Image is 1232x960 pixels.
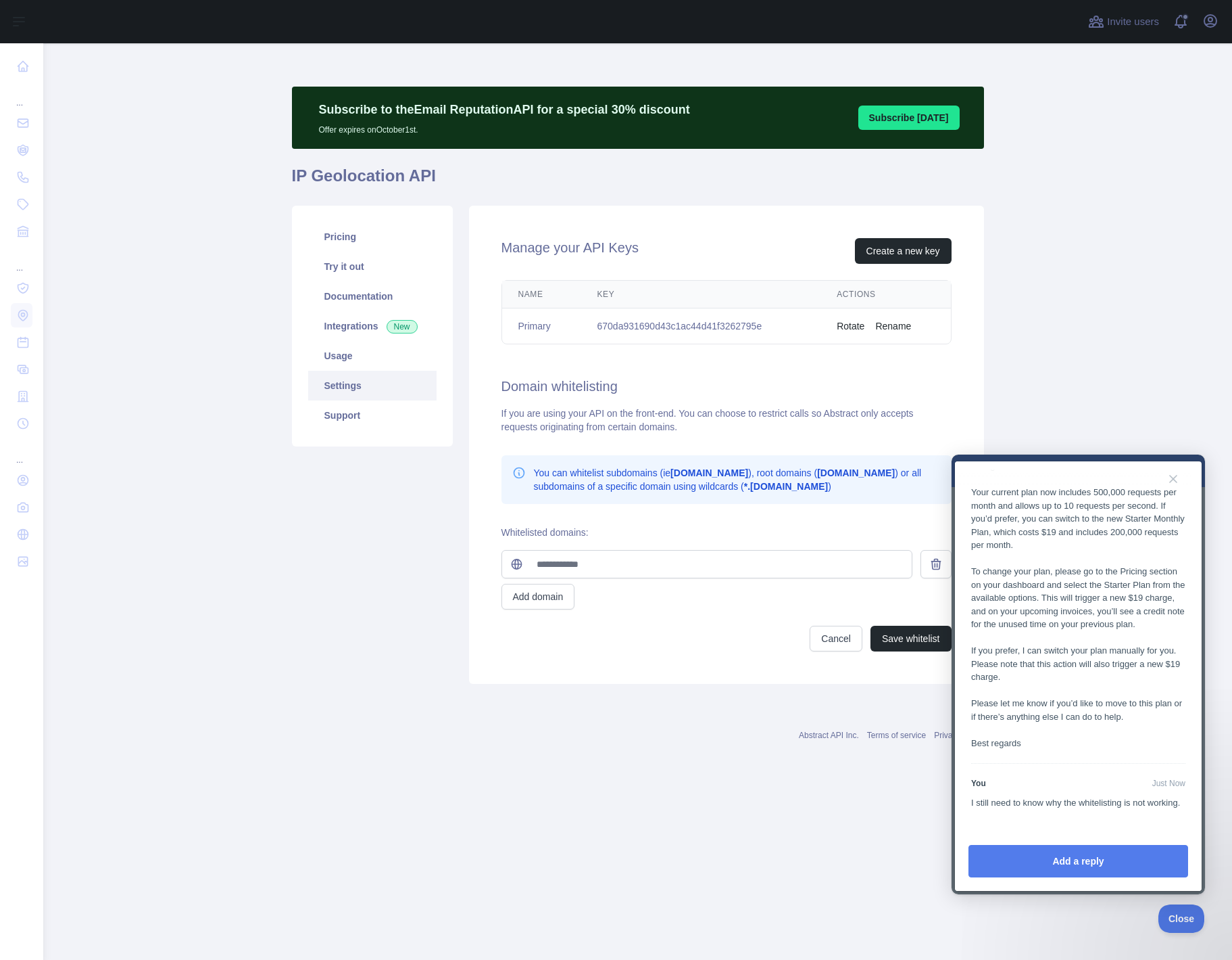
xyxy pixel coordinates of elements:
div: If you are using your API on the front-end. You can choose to restrict calls so Abstract only acc... [501,407,952,434]
b: [DOMAIN_NAME] [670,467,748,478]
b: *.[DOMAIN_NAME] [744,481,828,492]
span: Invite users [1107,14,1159,30]
p: Subscribe to the Email Reputation API for a special 30 % discount [319,100,690,119]
p: You can whitelist subdomains (ie ), root domains ( ) or all subdomains of a specific domain using... [534,466,941,493]
div: ... [11,81,32,108]
th: Actions [820,281,950,308]
button: Add a reply [17,390,237,423]
span: You [20,323,201,335]
a: Documentation [308,281,437,311]
th: Key [581,281,821,308]
a: Support [308,401,437,430]
button: Rotate [837,319,864,333]
a: Try it out [308,252,437,281]
div: I still need to know why the whitelisting is not working. [20,342,234,355]
span: Sep 12, 2025 [201,323,234,335]
button: Rename [875,319,911,333]
h2: Manage your API Keys [501,238,639,264]
h2: Domain whitelisting [501,377,952,396]
button: Save whitelist [870,626,952,652]
button: Subscribe [DATE] [858,106,960,130]
td: 670da931690d43c1ac44d41f3262795e [581,308,821,344]
a: Terms of service [867,731,926,740]
iframe: Help Scout Beacon - Live Chat, Contact Form, and Knowledge Base [952,455,1205,894]
a: Usage [308,341,437,371]
span: New [387,320,418,334]
a: Privacy policy [934,731,983,740]
a: Pricing [308,222,437,252]
h1: IP Geolocation API [292,165,984,198]
div: ... [11,246,32,273]
a: Settings [308,371,437,401]
button: Cancel [810,626,862,652]
button: Invite users [1085,11,1162,32]
button: Add domain [501,584,575,610]
iframe: Help Scout Beacon - Close [1158,905,1205,933]
a: Integrations New [308,311,437,341]
a: Abstract API Inc. [799,731,859,740]
p: Offer expires on October 1st. [319,119,690,135]
button: Create a new key [855,238,952,264]
th: Name [502,281,581,308]
div: ... [11,438,32,465]
td: Primary [502,308,581,344]
b: [DOMAIN_NAME] [817,467,895,478]
label: Whitelisted domains: [501,527,589,538]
